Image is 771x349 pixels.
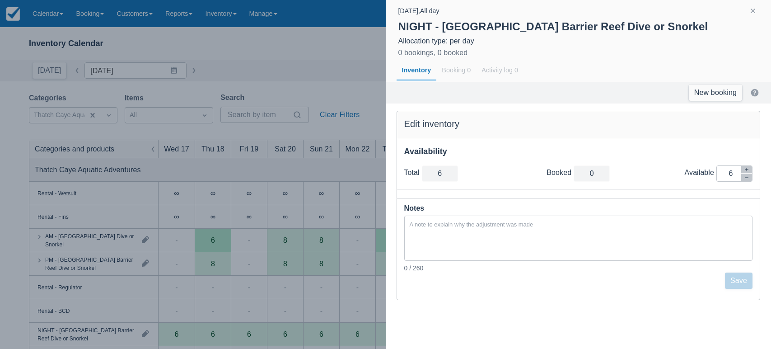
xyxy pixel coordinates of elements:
div: [DATE] , All day [398,5,439,16]
div: Availability [404,146,753,157]
div: Booked [547,168,574,177]
div: Allocation type: per day [398,37,759,46]
div: 0 bookings, 0 booked [398,47,468,58]
strong: NIGHT - [GEOGRAPHIC_DATA] Barrier Reef Dive or Snorkel [398,20,708,33]
div: Edit inventory [404,118,753,130]
div: Available [685,168,716,177]
div: Inventory [397,60,437,81]
div: Notes [404,202,753,215]
a: New booking [689,85,742,101]
div: 0 / 260 [404,264,753,273]
div: Total [404,168,422,177]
